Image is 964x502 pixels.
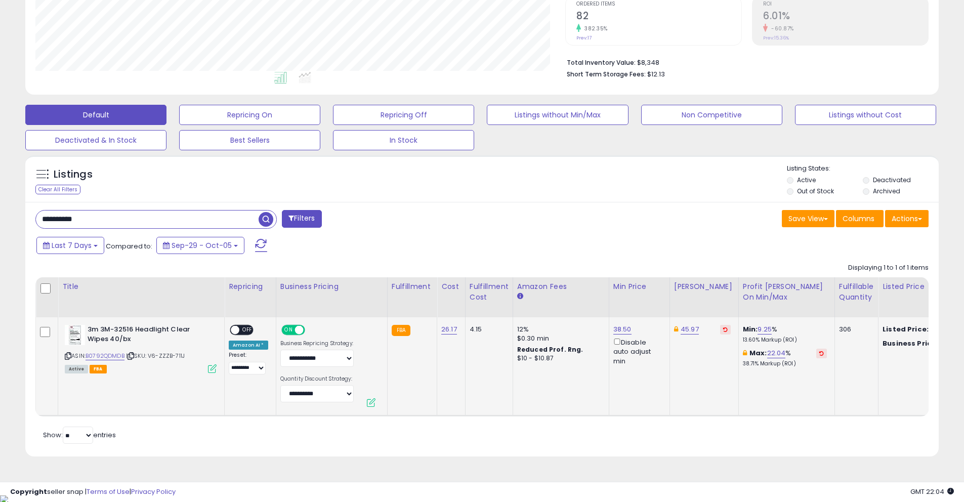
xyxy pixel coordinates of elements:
[843,214,874,224] span: Columns
[767,348,786,358] a: 22.04
[333,105,474,125] button: Repricing Off
[743,337,827,344] p: 13.60% Markup (ROI)
[179,105,320,125] button: Repricing On
[52,240,92,250] span: Last 7 Days
[88,325,211,346] b: 3m 3M-32516 Headlight Clear Wipes 40/bx
[282,210,321,228] button: Filters
[567,58,636,67] b: Total Inventory Value:
[43,430,116,440] span: Show: entries
[787,164,939,174] p: Listing States:
[25,130,166,150] button: Deactivated & In Stock
[280,281,383,292] div: Business Pricing
[229,341,268,350] div: Amazon AI *
[749,348,767,358] b: Max:
[768,25,794,32] small: -60.87%
[763,10,928,24] h2: 6.01%
[885,210,929,227] button: Actions
[743,281,830,303] div: Profit [PERSON_NAME] on Min/Max
[282,326,295,334] span: ON
[883,324,929,334] b: Listed Price:
[392,325,410,336] small: FBA
[576,35,592,41] small: Prev: 17
[126,352,185,360] span: | SKU: V6-ZZZB-711J
[576,2,741,7] span: Ordered Items
[517,325,601,334] div: 12%
[567,56,921,68] li: $8,348
[86,352,124,360] a: B0792QDMDB
[517,354,601,363] div: $10 - $10.87
[487,105,628,125] button: Listings without Min/Max
[106,241,152,251] span: Compared to:
[836,210,884,227] button: Columns
[65,365,88,373] span: All listings currently available for purchase on Amazon
[848,263,929,273] div: Displaying 1 to 1 of 1 items
[239,326,256,334] span: OFF
[873,187,900,195] label: Archived
[65,325,217,372] div: ASIN:
[10,487,47,496] strong: Copyright
[65,325,85,345] img: 41bDztI51LL._SL40_.jpg
[613,337,662,366] div: Disable auto adjust min
[441,324,457,334] a: 26.17
[758,324,772,334] a: 9.25
[681,324,699,334] a: 45.97
[62,281,220,292] div: Title
[280,375,354,383] label: Quantity Discount Strategy:
[470,325,505,334] div: 4.15
[839,281,874,303] div: Fulfillable Quantity
[35,185,80,194] div: Clear All Filters
[90,365,107,373] span: FBA
[743,349,827,367] div: %
[229,352,268,374] div: Preset:
[763,2,928,7] span: ROI
[172,240,232,250] span: Sep-29 - Oct-05
[156,237,244,254] button: Sep-29 - Oct-05
[470,281,509,303] div: Fulfillment Cost
[674,281,734,292] div: [PERSON_NAME]
[641,105,782,125] button: Non Competitive
[581,25,608,32] small: 382.35%
[797,176,816,184] label: Active
[87,487,130,496] a: Terms of Use
[797,187,834,195] label: Out of Stock
[738,277,834,317] th: The percentage added to the cost of goods (COGS) that forms the calculator for Min & Max prices.
[795,105,936,125] button: Listings without Cost
[36,237,104,254] button: Last 7 Days
[54,168,93,182] h5: Listings
[333,130,474,150] button: In Stock
[517,281,605,292] div: Amazon Fees
[576,10,741,24] h2: 82
[517,345,583,354] b: Reduced Prof. Rng.
[392,281,433,292] div: Fulfillment
[743,360,827,367] p: 38.71% Markup (ROI)
[517,292,523,301] small: Amazon Fees.
[613,324,632,334] a: 38.50
[763,35,789,41] small: Prev: 15.36%
[131,487,176,496] a: Privacy Policy
[613,281,665,292] div: Min Price
[910,487,954,496] span: 2025-10-13 22:04 GMT
[782,210,834,227] button: Save View
[883,339,938,348] b: Business Price:
[743,325,827,344] div: %
[839,325,870,334] div: 306
[10,487,176,497] div: seller snap | |
[441,281,461,292] div: Cost
[567,70,646,78] b: Short Term Storage Fees:
[280,340,354,347] label: Business Repricing Strategy:
[517,334,601,343] div: $0.30 min
[873,176,911,184] label: Deactivated
[743,324,758,334] b: Min:
[25,105,166,125] button: Default
[229,281,272,292] div: Repricing
[303,326,319,334] span: OFF
[647,69,665,79] span: $12.13
[179,130,320,150] button: Best Sellers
